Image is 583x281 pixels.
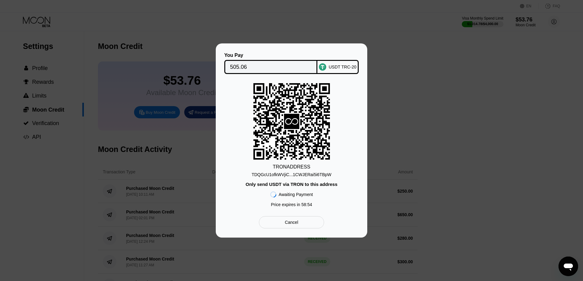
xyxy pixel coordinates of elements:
[301,202,312,207] span: 58 : 54
[224,53,318,58] div: You Pay
[271,202,312,207] div: Price expires in
[273,164,310,170] div: TRON ADDRESS
[259,216,324,228] div: Cancel
[329,65,357,69] div: USDT TRC-20
[252,172,331,177] div: TDQGcU1ofkWVjiC...1CWJERai5i6TBpW
[252,170,331,177] div: TDQGcU1ofkWVjiC...1CWJERai5i6TBpW
[559,257,578,276] iframe: Кнопка запуска окна обмена сообщениями
[225,53,358,74] div: You PayUSDT TRC-20
[245,182,337,187] div: Only send USDT via TRON to this address
[279,192,313,197] div: Awaiting Payment
[285,220,298,225] div: Cancel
